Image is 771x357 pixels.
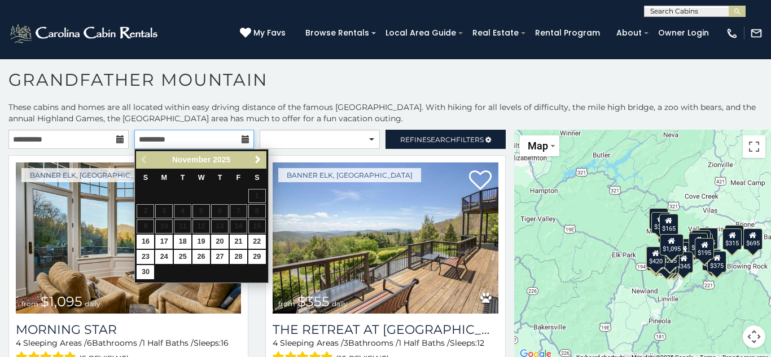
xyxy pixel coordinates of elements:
a: 24 [155,250,173,264]
a: Browse Rentals [300,24,375,42]
a: 30 [137,265,154,279]
a: 26 [192,250,210,264]
div: $436 [674,242,694,263]
span: daily [85,299,100,308]
img: The Retreat at Mountain Meadows [273,162,498,314]
div: $265 [661,245,680,267]
span: November [172,155,211,164]
a: 16 [137,235,154,249]
span: 6 [87,338,92,348]
a: Morning Star from $1,095 daily [16,162,241,314]
div: $1,095 [660,233,684,255]
img: mail-regular-white.png [750,27,763,39]
span: 4 [273,338,278,348]
span: Thursday [218,174,222,182]
div: $315 [722,228,742,249]
div: $375 [702,249,721,270]
span: from [278,299,295,308]
div: $375 [657,252,676,274]
button: Map camera controls [743,325,765,348]
span: 3 [344,338,348,348]
span: $1,095 [41,293,82,310]
span: Sunday [143,174,148,182]
span: Next [253,155,262,164]
a: Add to favorites [469,169,492,193]
span: $355 [297,293,330,310]
span: from [21,299,38,308]
span: daily [332,299,348,308]
a: 18 [174,235,191,249]
img: Morning Star [16,162,241,314]
div: $425 [649,208,668,230]
div: $325 [691,230,711,251]
a: 22 [248,235,266,249]
span: 12 [477,338,484,348]
span: 1 Half Baths / [142,338,194,348]
a: 23 [137,250,154,264]
button: Change map style [520,135,559,156]
div: $300 [651,212,671,233]
span: Search [427,135,456,144]
a: Real Estate [467,24,524,42]
a: The Retreat at [GEOGRAPHIC_DATA][PERSON_NAME] [273,322,498,337]
a: Morning Star [16,322,241,337]
span: Friday [236,174,241,182]
a: 17 [155,235,173,249]
a: About [611,24,647,42]
span: Tuesday [181,174,185,182]
button: Toggle fullscreen view [743,135,765,158]
div: $205 [689,233,708,254]
img: White-1-2.png [8,22,161,45]
div: $345 [674,252,693,273]
a: 29 [248,250,266,264]
span: 16 [221,338,229,348]
a: My Favs [240,27,288,39]
span: Monday [161,174,168,182]
a: Banner Elk, [GEOGRAPHIC_DATA] [21,168,164,182]
span: 2025 [213,155,230,164]
div: $675 [725,224,744,246]
div: $695 [743,228,763,249]
img: phone-regular-white.png [726,27,738,39]
a: Banner Elk, [GEOGRAPHIC_DATA] [278,168,421,182]
div: $420 [646,246,665,268]
a: Owner Login [652,24,715,42]
div: $305 [678,239,697,260]
div: $165 [659,213,678,235]
span: Map [528,140,548,152]
a: Rental Program [529,24,606,42]
div: $375 [707,251,726,272]
a: 20 [211,235,229,249]
a: RefineSearchFilters [385,130,506,149]
a: Local Area Guide [380,24,462,42]
span: 1 Half Baths / [398,338,450,348]
a: 19 [192,235,210,249]
span: Refine Filters [400,135,484,144]
span: 4 [16,338,21,348]
span: My Favs [253,27,286,39]
h3: The Retreat at Mountain Meadows [273,322,498,337]
a: 25 [174,250,191,264]
div: $485 [699,227,718,249]
a: 28 [230,250,247,264]
a: The Retreat at Mountain Meadows from $355 daily [273,162,498,314]
a: 21 [230,235,247,249]
a: 27 [211,250,229,264]
span: Wednesday [198,174,205,182]
span: Saturday [255,174,259,182]
div: $195 [695,237,714,259]
a: Next [251,153,265,167]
